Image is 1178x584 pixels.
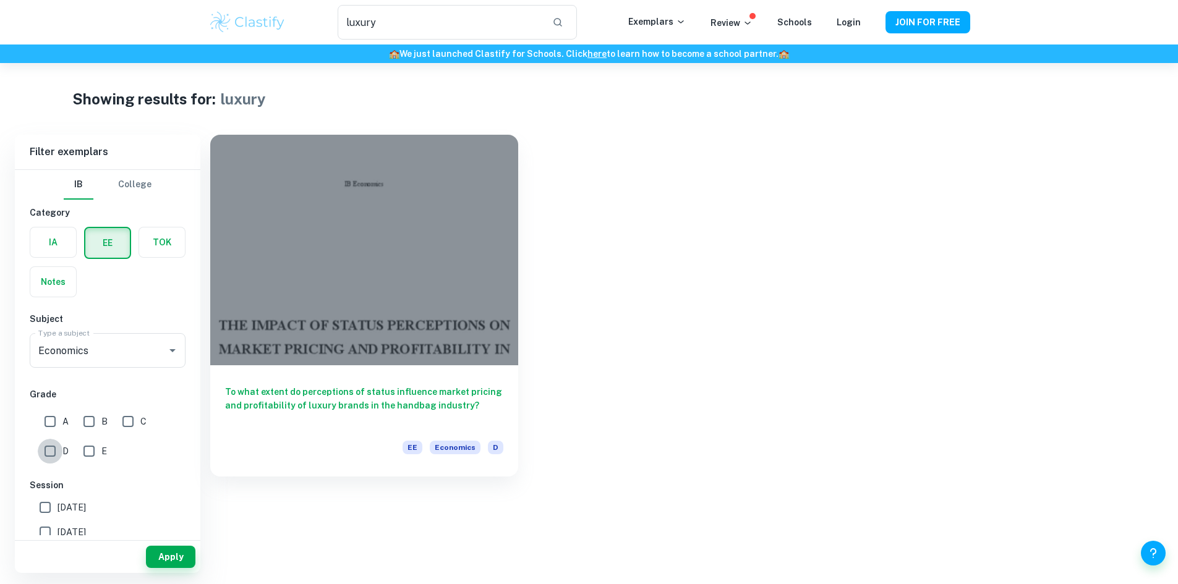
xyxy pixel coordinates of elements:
a: Schools [777,17,812,27]
a: here [587,49,607,59]
button: Help and Feedback [1141,541,1166,565]
p: Exemplars [628,15,686,28]
span: 🏫 [779,49,789,59]
input: Search for any exemplars... [338,5,542,40]
span: 🏫 [389,49,399,59]
h6: We just launched Clastify for Schools. Click to learn how to become a school partner. [2,47,1176,61]
a: Login [837,17,861,27]
button: JOIN FOR FREE [886,11,970,33]
img: Clastify logo [208,10,287,35]
p: Review [711,16,753,30]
